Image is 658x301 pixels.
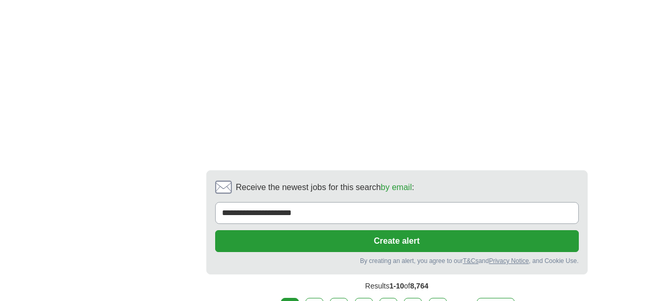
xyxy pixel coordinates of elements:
[463,257,478,265] a: T&Cs
[381,183,412,192] a: by email
[389,282,404,290] span: 1-10
[410,282,428,290] span: 8,764
[215,230,579,252] button: Create alert
[215,256,579,266] div: By creating an alert, you agree to our and , and Cookie Use.
[489,257,529,265] a: Privacy Notice
[236,181,414,194] span: Receive the newest jobs for this search :
[206,274,588,298] div: Results of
